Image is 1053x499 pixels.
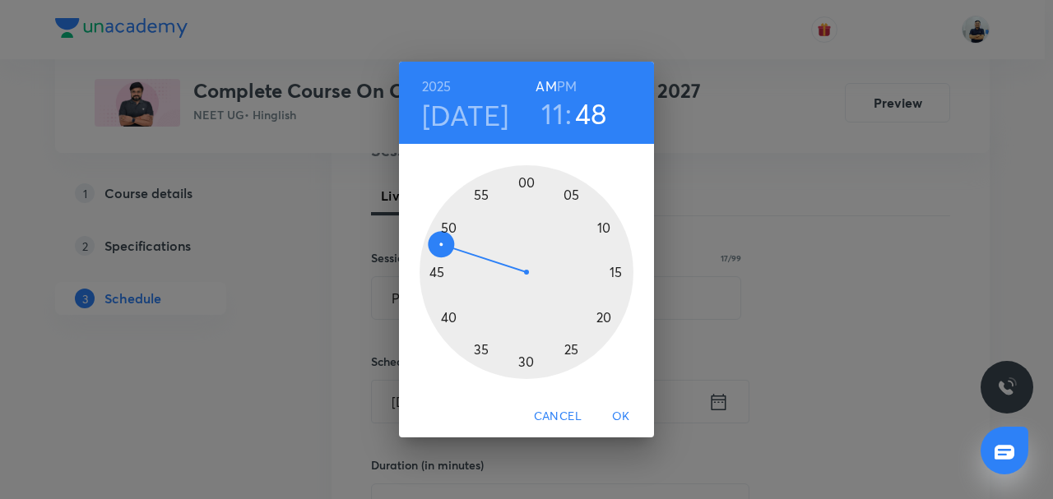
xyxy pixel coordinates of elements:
button: 48 [575,96,607,131]
button: OK [595,401,647,432]
span: Cancel [534,406,582,427]
button: 2025 [422,75,452,98]
button: 11 [541,96,564,131]
button: AM [536,75,556,98]
button: [DATE] [422,98,509,132]
button: Cancel [527,401,588,432]
span: OK [601,406,641,427]
h3: : [565,96,572,131]
button: PM [557,75,577,98]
